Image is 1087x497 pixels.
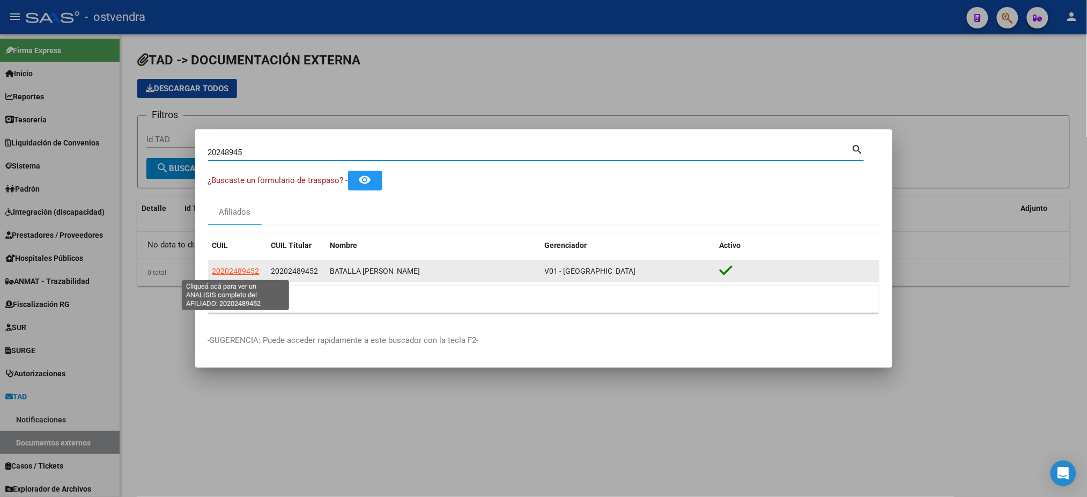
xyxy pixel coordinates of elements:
mat-icon: search [852,142,864,155]
datatable-header-cell: Activo [715,234,879,257]
span: Nombre [330,241,358,250]
datatable-header-cell: Nombre [326,234,541,257]
span: Activo [720,241,741,250]
div: 1 total [208,286,879,313]
span: V01 - [GEOGRAPHIC_DATA] [545,267,636,275]
span: Gerenciador [545,241,587,250]
div: Afiliados [219,206,250,218]
datatable-header-cell: CUIL Titular [267,234,326,257]
span: 20202489452 [271,267,319,275]
datatable-header-cell: CUIL [208,234,267,257]
span: ¿Buscaste un formulario de traspaso? - [208,176,348,185]
mat-icon: remove_red_eye [359,173,372,186]
span: CUIL [212,241,228,250]
p: -SUGERENCIA: Puede acceder rapidamente a este buscador con la tecla F2- [208,334,879,347]
div: BATALLA [PERSON_NAME] [330,265,536,277]
span: 20202489452 [212,267,260,275]
datatable-header-cell: Gerenciador [541,234,715,257]
div: Open Intercom Messenger [1051,461,1076,486]
span: CUIL Titular [271,241,312,250]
